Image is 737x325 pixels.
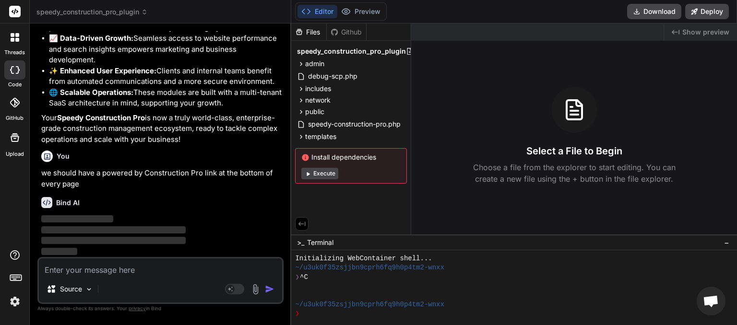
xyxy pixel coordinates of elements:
[305,95,331,105] span: network
[41,113,282,145] p: Your is now a truly world-class, enterprise-grade construction management ecosystem, ready to tac...
[56,198,80,208] h6: Bind AI
[300,273,308,282] span: ^C
[41,215,113,222] span: ‌
[49,33,282,66] li: Seamless access to website performance and search insights empowers marketing and business develo...
[526,144,622,158] h3: Select a File to Begin
[722,235,731,250] button: −
[57,113,145,122] strong: Speedy Construction Pro
[295,254,432,263] span: Initializing WebContainer shell...
[8,81,22,89] label: code
[49,88,133,97] strong: 🌐 Scalable Operations:
[85,285,93,293] img: Pick Models
[4,48,25,57] label: threads
[41,226,186,233] span: ‌
[627,4,681,19] button: Download
[467,162,682,185] p: Choose a file from the explorer to start editing. You can create a new file using the + button in...
[297,238,304,247] span: >_
[41,248,77,255] span: ‌
[307,238,333,247] span: Terminal
[295,300,444,309] span: ~/u3uk0f35zsjjbn9cprh6fq9h0p4tm2-wnxx
[307,118,402,130] span: speedy-construction-pro.php
[129,305,146,311] span: privacy
[41,168,282,189] p: we should have a powered by Construction Pro link at the bottom of every page
[7,293,23,310] img: settings
[265,284,274,294] img: icon
[297,5,337,18] button: Editor
[49,66,282,87] li: Clients and internal teams benefit from automated communications and a more secure environment.
[337,5,384,18] button: Preview
[57,151,70,161] h6: You
[6,114,24,122] label: GitHub
[685,4,729,19] button: Deploy
[724,238,729,247] span: −
[291,27,326,37] div: Files
[36,7,148,17] span: speedy_construction_pro_plugin
[6,150,24,158] label: Upload
[49,87,282,109] li: These modules are built with a multi-tenant SaaS architecture in mind, supporting your growth.
[49,66,156,75] strong: ✨ Enhanced User Experience:
[37,304,284,313] p: Always double-check its answers. Your in Bind
[301,152,401,162] span: Install dependencies
[49,34,133,43] strong: 📈 Data-Driven Growth:
[305,132,336,141] span: templates
[41,237,186,244] span: ‌
[682,27,729,37] span: Show preview
[297,46,406,56] span: speedy_construction_pro_plugin
[295,309,300,318] span: ❯
[295,263,444,272] span: ~/u3uk0f35zsjjbn9cprh6fq9h0p4tm2-wnxx
[305,59,324,69] span: admin
[305,84,331,93] span: includes
[697,287,725,315] a: Open chat
[60,284,82,294] p: Source
[295,273,300,282] span: ❯
[301,168,338,179] button: Execute
[327,27,366,37] div: Github
[250,284,261,295] img: attachment
[307,70,358,82] span: debug-scp.php
[305,107,324,116] span: public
